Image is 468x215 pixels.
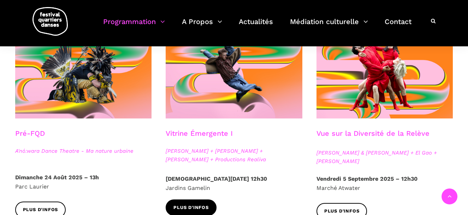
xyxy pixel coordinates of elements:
[32,7,68,36] img: logo-fqd-med
[166,174,302,192] p: Jardins Gamelin
[166,129,233,147] h3: Vitrine Émergente I
[15,173,152,191] p: Parc Laurier
[316,149,453,165] span: [PERSON_NAME] & [PERSON_NAME] + El Gao + [PERSON_NAME]
[23,206,58,214] span: Plus d'infos
[166,147,302,164] span: [PERSON_NAME] + [PERSON_NAME] + [PERSON_NAME] + Productions Realiva
[316,174,453,192] p: Marché Atwater
[316,175,417,182] strong: Vendredi 5 Septembre 2025 – 12h30
[324,208,360,215] span: Plus d'infos
[290,16,368,36] a: Médiation culturelle
[15,129,45,147] h3: Pré-FQD
[166,175,267,182] strong: [DEMOGRAPHIC_DATA][DATE] 12h30
[103,16,165,36] a: Programmation
[239,16,273,36] a: Actualités
[15,174,99,181] strong: Dimanche 24 Août 2025 – 13h
[15,147,152,155] span: A'nó:wara Dance Theatre - Ma nature urbaine
[182,16,222,36] a: A Propos
[385,16,411,36] a: Contact
[173,204,209,211] span: Plus d'infos
[316,129,430,147] h3: Vue sur la Diversité de la Relève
